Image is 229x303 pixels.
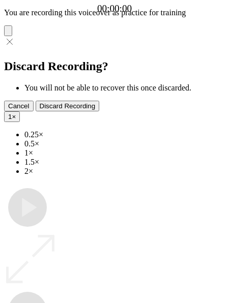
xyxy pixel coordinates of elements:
p: You are recording this voiceover as practice for training [4,8,225,17]
li: 1× [24,148,225,158]
button: 1× [4,111,20,122]
h2: Discard Recording? [4,59,225,73]
li: You will not be able to recover this once discarded. [24,83,225,93]
li: 0.5× [24,139,225,148]
li: 2× [24,167,225,176]
button: Cancel [4,101,34,111]
li: 1.5× [24,158,225,167]
button: Discard Recording [36,101,100,111]
a: 00:00:00 [97,3,132,14]
li: 0.25× [24,130,225,139]
span: 1 [8,113,12,120]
